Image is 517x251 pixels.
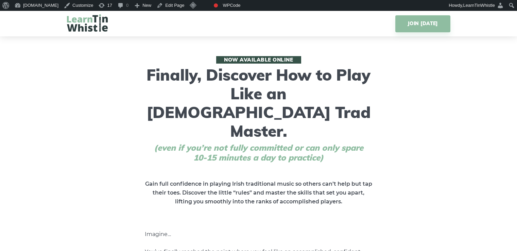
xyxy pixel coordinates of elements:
[463,3,495,8] span: LearnTinWhistle
[214,3,218,7] div: Focus keyphrase not set
[67,14,108,32] img: LearnTinWhistle.com
[216,56,301,64] span: Now available online
[141,56,376,163] h1: Finally, Discover How to Play Like an [DEMOGRAPHIC_DATA] Trad Master.
[152,143,366,163] span: (even if you’re not fully committed or can only spare 10-15 minutes a day to practice)
[395,15,450,32] a: JOIN [DATE]
[145,181,372,205] strong: Gain full confidence in playing Irish traditional music so others can’t help but tap their toes. ...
